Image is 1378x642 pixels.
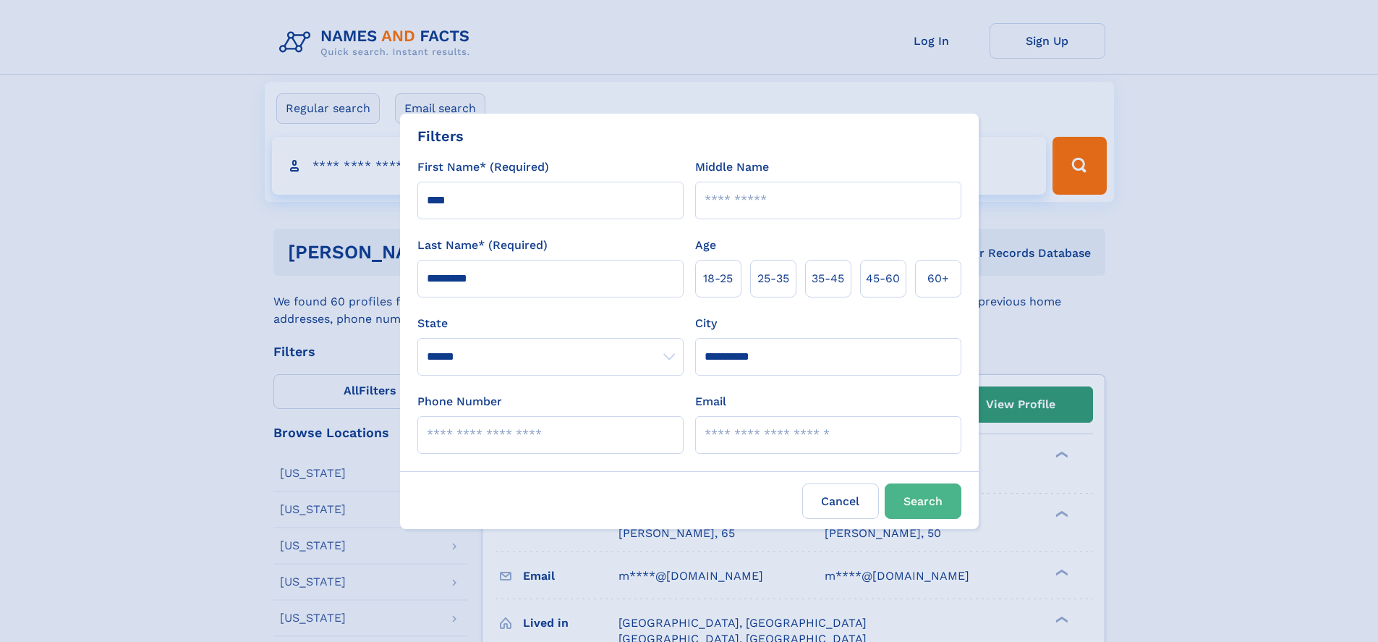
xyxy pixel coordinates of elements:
span: 45‑60 [866,270,900,287]
span: 18‑25 [703,270,733,287]
label: Phone Number [417,393,502,410]
span: 25‑35 [757,270,789,287]
label: Email [695,393,726,410]
span: 60+ [927,270,949,287]
label: Last Name* (Required) [417,237,548,254]
label: City [695,315,717,332]
button: Search [885,483,961,519]
div: Filters [417,125,464,147]
span: 35‑45 [812,270,844,287]
label: State [417,315,684,332]
label: Age [695,237,716,254]
label: Cancel [802,483,879,519]
label: Middle Name [695,159,769,176]
label: First Name* (Required) [417,159,549,176]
